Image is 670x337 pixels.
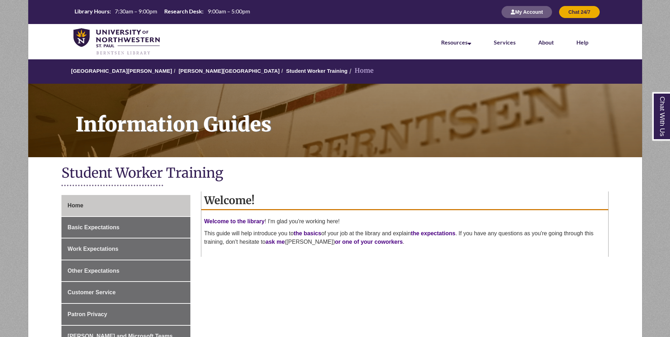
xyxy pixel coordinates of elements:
[411,230,455,236] strong: the expectations
[161,7,204,15] th: Research Desk:
[286,68,348,74] a: Student Worker Training
[67,268,119,274] span: Other Expectations
[61,260,190,282] a: Other Expectations
[204,218,265,224] strong: Welcome to the library
[335,239,403,245] strong: or one of your coworkers
[67,246,118,252] span: Work Expectations
[502,6,552,18] button: My Account
[208,8,250,14] span: 9:00am – 5:00pm
[502,9,552,15] a: My Account
[71,68,172,74] a: [GEOGRAPHIC_DATA][PERSON_NAME]
[28,84,642,157] a: Information Guides
[201,191,608,210] h2: Welcome!
[294,230,321,236] strong: the basics
[576,39,588,46] a: Help
[538,39,554,46] a: About
[266,239,285,245] strong: ask me
[348,66,374,76] li: Home
[61,238,190,260] a: Work Expectations
[68,84,642,148] h1: Information Guides
[67,202,83,208] span: Home
[115,8,157,14] span: 7:30am – 9:00pm
[73,28,160,56] img: UNWSP Library Logo
[494,39,516,46] a: Services
[61,304,190,325] a: Patron Privacy
[67,224,119,230] span: Basic Expectations
[204,229,605,246] p: This guide will help introduce you to of your job at the library and explain . If you have any qu...
[72,7,253,17] a: Hours Today
[179,68,280,74] a: [PERSON_NAME][GEOGRAPHIC_DATA]
[61,164,608,183] h1: Student Worker Training
[61,195,190,216] a: Home
[559,9,599,15] a: Chat 24/7
[72,7,253,16] table: Hours Today
[204,217,605,226] p: ! I'm glad you're working here!
[559,6,599,18] button: Chat 24/7
[67,311,107,317] span: Patron Privacy
[72,7,112,15] th: Library Hours:
[441,39,471,46] a: Resources
[67,289,115,295] span: Customer Service
[61,217,190,238] a: Basic Expectations
[61,282,190,303] a: Customer Service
